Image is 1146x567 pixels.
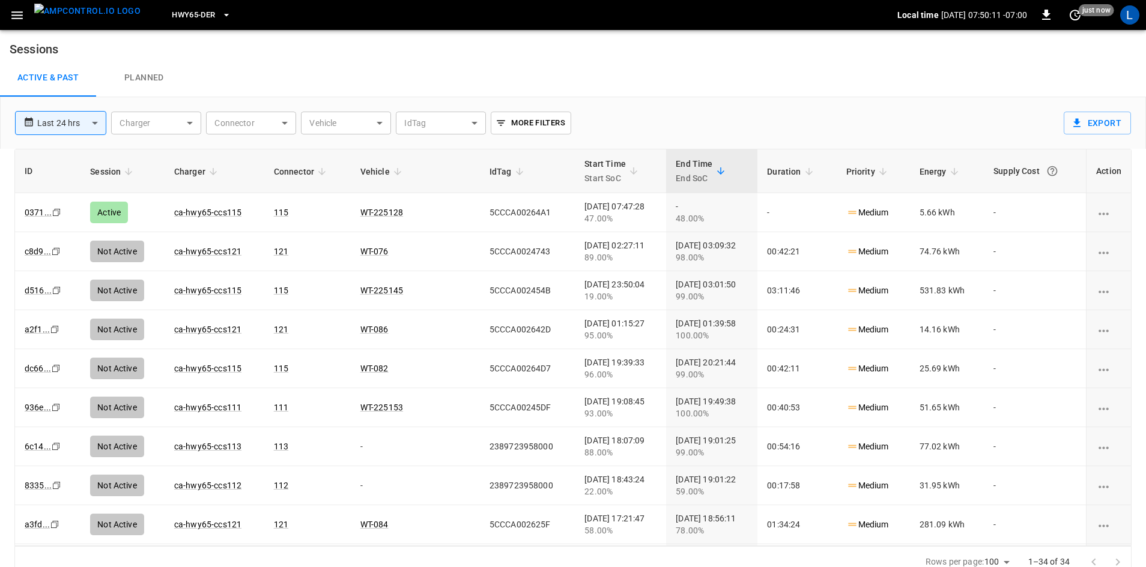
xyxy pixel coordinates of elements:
a: 6c14... [25,442,51,451]
a: ca-hwy65-ccs115 [174,364,241,373]
span: Duration [767,164,816,179]
td: 2389723958000 [480,466,575,505]
a: 115 [274,364,288,373]
a: WT-086 [360,325,389,334]
a: 121 [274,520,288,529]
a: WT-225128 [360,208,403,217]
div: 100.00% [676,329,748,341]
a: ca-hwy65-ccs112 [174,481,241,490]
a: WT-076 [360,247,389,256]
a: a3fd... [25,520,50,529]
div: End Time [676,157,712,185]
td: 00:54:16 [757,427,836,466]
td: - [351,466,480,505]
td: 25.69 kWh [910,349,984,388]
div: Not Active [90,475,144,496]
button: Export [1064,112,1131,134]
div: [DATE] 03:09:32 [676,239,748,263]
div: charging session options [1096,206,1121,218]
div: [DATE] 03:01:50 [676,278,748,302]
div: charging session options [1096,245,1121,257]
div: charging session options [1096,323,1121,335]
a: 112 [274,481,288,490]
span: IdTag [490,164,527,179]
div: charging session options [1096,362,1121,374]
div: Not Active [90,436,144,457]
td: 00:17:58 [757,466,836,505]
div: copy [49,323,61,336]
a: c8d9... [25,247,51,256]
span: Connector [274,164,330,179]
div: copy [50,440,62,453]
div: copy [51,479,63,492]
button: More Filters [491,112,571,134]
p: Medium [846,206,889,219]
td: 14.16 kWh [910,310,984,349]
th: ID [15,149,80,193]
div: 99.00% [676,368,748,380]
td: - [984,427,1086,466]
a: 8335... [25,481,52,490]
div: Not Active [90,397,144,418]
td: 51.65 kWh [910,388,984,427]
span: End TimeEnd SoC [676,157,728,185]
td: 00:24:31 [757,310,836,349]
div: charging session options [1096,284,1121,296]
div: 47.00% [584,212,656,224]
td: 77.02 kWh [910,427,984,466]
a: WT-082 [360,364,389,373]
a: WT-084 [360,520,389,529]
div: [DATE] 19:49:38 [676,395,748,419]
p: Medium [846,323,889,336]
div: [DATE] 18:07:09 [584,434,656,458]
a: 121 [274,325,288,334]
button: The cost of your charging session based on your supply rates [1041,160,1063,182]
td: 5CCCA0024743 [480,232,575,271]
td: - [984,232,1086,271]
div: [DATE] 18:56:11 [676,512,748,536]
a: 113 [274,442,288,451]
span: Session [90,164,136,179]
p: Local time [897,9,939,21]
img: ampcontrol.io logo [34,4,141,19]
a: 115 [274,286,288,295]
div: [DATE] 01:15:27 [584,317,656,341]
div: copy [51,284,63,297]
td: 531.83 kWh [910,271,984,310]
span: Priority [846,164,891,179]
div: [DATE] 19:01:22 [676,473,748,497]
td: 5CCCA002625F [480,505,575,544]
div: [DATE] 19:01:25 [676,434,748,458]
div: [DATE] 01:39:58 [676,317,748,341]
div: copy [51,206,63,219]
td: - [984,193,1086,232]
button: HWY65-DER [167,4,235,27]
span: just now [1079,4,1114,16]
td: - [351,427,480,466]
a: ca-hwy65-ccs121 [174,325,241,334]
p: Medium [846,362,889,375]
a: ca-hwy65-ccs121 [174,247,241,256]
a: ca-hwy65-ccs121 [174,520,241,529]
a: dc66... [25,364,51,373]
div: - [676,200,748,224]
div: copy [50,245,62,258]
div: 48.00% [676,212,748,224]
td: 5CCCA002642D [480,310,575,349]
div: 99.00% [676,290,748,302]
td: - [984,505,1086,544]
span: Start TimeStart SoC [584,157,641,185]
a: 936e... [25,403,51,412]
div: 22.00% [584,485,656,497]
p: [DATE] 07:50:11 -07:00 [941,9,1027,21]
td: 31.95 kWh [910,466,984,505]
td: 01:34:24 [757,505,836,544]
a: 121 [274,247,288,256]
div: [DATE] 19:08:45 [584,395,656,419]
td: - [984,388,1086,427]
div: Supply Cost [993,160,1076,182]
div: charging session options [1096,479,1121,491]
div: copy [50,362,62,375]
td: 281.09 kWh [910,505,984,544]
div: Not Active [90,358,144,379]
